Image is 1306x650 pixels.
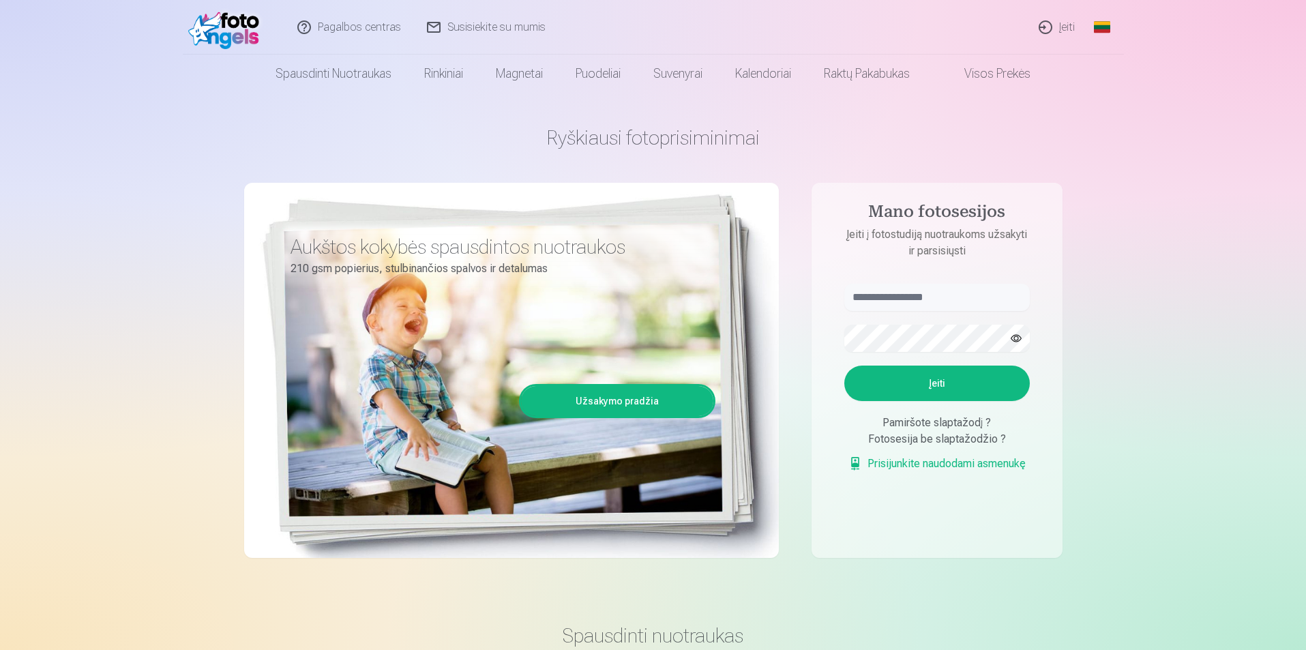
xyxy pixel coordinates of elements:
[831,226,1043,259] p: Įeiti į fotostudiją nuotraukoms užsakyti ir parsisiųsti
[719,55,807,93] a: Kalendoriai
[408,55,479,93] a: Rinkiniai
[831,202,1043,226] h4: Mano fotosesijos
[479,55,559,93] a: Magnetai
[521,386,713,416] a: Užsakymo pradžia
[844,431,1030,447] div: Fotosesija be slaptažodžio ?
[255,623,1052,648] h3: Spausdinti nuotraukas
[926,55,1047,93] a: Visos prekės
[844,366,1030,401] button: Įeiti
[291,235,705,259] h3: Aukštos kokybės spausdintos nuotraukos
[244,125,1063,150] h1: Ryškiausi fotoprisiminimai
[259,55,408,93] a: Spausdinti nuotraukas
[637,55,719,93] a: Suvenyrai
[848,456,1026,472] a: Prisijunkite naudodami asmenukę
[188,5,267,49] img: /fa2
[807,55,926,93] a: Raktų pakabukas
[291,259,705,278] p: 210 gsm popierius, stulbinančios spalvos ir detalumas
[559,55,637,93] a: Puodeliai
[844,415,1030,431] div: Pamiršote slaptažodį ?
